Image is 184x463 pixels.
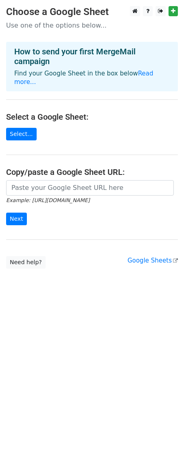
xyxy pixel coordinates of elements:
p: Use one of the options below... [6,21,178,30]
h4: How to send your first MergeMail campaign [14,47,170,66]
a: Need help? [6,256,46,269]
a: Read more... [14,70,153,86]
h4: Select a Google Sheet: [6,112,178,122]
a: Select... [6,128,37,140]
small: Example: [URL][DOMAIN_NAME] [6,197,90,203]
h4: Copy/paste a Google Sheet URL: [6,167,178,177]
p: Find your Google Sheet in the box below [14,69,170,86]
input: Next [6,213,27,225]
a: Google Sheets [127,257,178,264]
h3: Choose a Google Sheet [6,6,178,18]
input: Paste your Google Sheet URL here [6,180,174,196]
